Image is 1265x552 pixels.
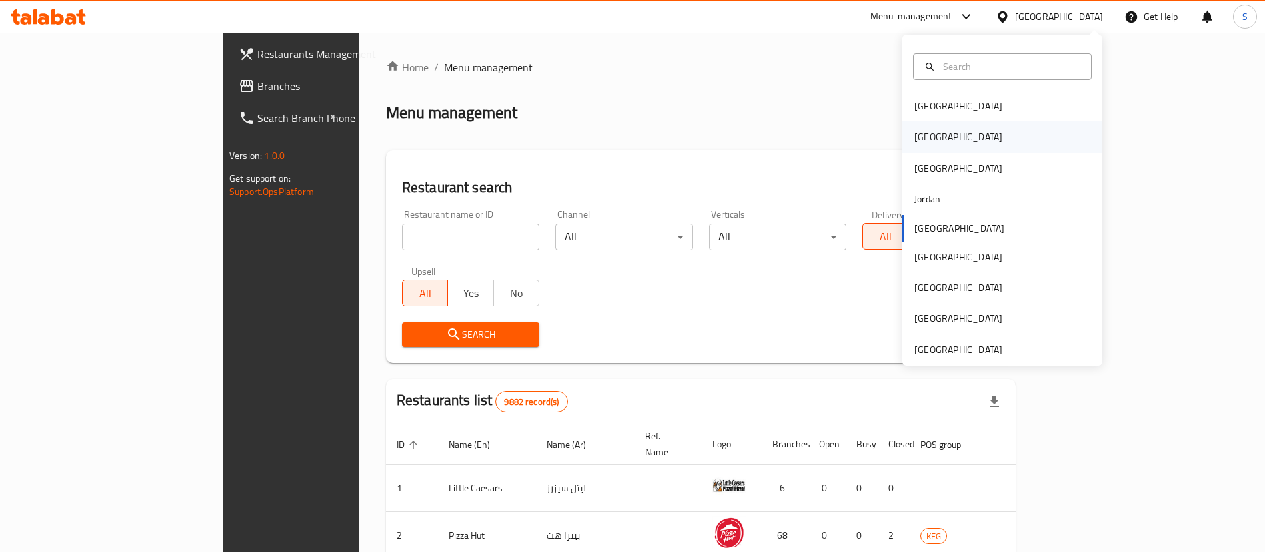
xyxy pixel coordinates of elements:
button: No [493,280,539,306]
h2: Restaurant search [402,178,1000,198]
span: ID [397,437,422,453]
td: ليتل سيزرز [536,465,634,512]
span: Version: [229,147,262,164]
th: Logo [702,424,762,465]
a: Branches [228,70,434,102]
th: Closed [878,424,910,465]
td: 0 [846,465,878,512]
span: Restaurants Management [257,46,423,62]
nav: breadcrumb [386,59,1016,75]
div: [GEOGRAPHIC_DATA] [914,129,1002,144]
img: Pizza Hut [712,516,746,549]
span: Get support on: [229,170,291,187]
th: Open [808,424,846,465]
span: Name (En) [449,437,507,453]
span: S [1242,9,1248,24]
h2: Menu management [386,102,517,123]
button: All [862,223,908,250]
div: [GEOGRAPHIC_DATA] [914,311,1002,326]
a: Support.OpsPlatform [229,183,314,200]
td: 0 [808,465,846,512]
div: Menu-management [870,9,952,25]
td: 0 [878,465,910,512]
div: All [555,224,693,250]
input: Search for restaurant name or ID.. [402,224,539,250]
span: KFG [921,529,946,544]
span: Ref. Name [645,428,686,460]
span: All [408,284,443,303]
td: Little Caesars [438,465,536,512]
span: Name (Ar) [547,437,603,453]
a: Restaurants Management [228,38,434,70]
li: / [434,59,439,75]
input: Search [938,59,1083,74]
label: Delivery [872,210,905,219]
span: 1.0.0 [264,147,285,164]
span: Yes [453,284,488,303]
span: Search Branch Phone [257,110,423,126]
span: POS group [920,437,978,453]
td: 6 [762,465,808,512]
span: 9882 record(s) [496,396,567,408]
div: [GEOGRAPHIC_DATA] [914,342,1002,357]
div: [GEOGRAPHIC_DATA] [914,250,1002,264]
span: Menu management [444,59,533,75]
div: [GEOGRAPHIC_DATA] [914,99,1002,113]
div: Jordan [914,192,940,206]
h2: Restaurants list [397,390,568,412]
div: Total records count [495,391,567,412]
div: Export file [978,386,1010,418]
th: Branches [762,424,808,465]
button: Yes [447,280,493,306]
img: Little Caesars [712,469,746,502]
th: Busy [846,424,878,465]
div: [GEOGRAPHIC_DATA] [1015,9,1103,24]
label: Upsell [411,266,436,276]
div: All [709,224,846,250]
span: Branches [257,78,423,94]
a: Search Branch Phone [228,102,434,134]
button: All [402,280,448,306]
span: All [868,227,903,246]
div: [GEOGRAPHIC_DATA] [914,161,1002,176]
div: [GEOGRAPHIC_DATA] [914,280,1002,295]
span: Search [413,326,529,343]
span: No [499,284,534,303]
button: Search [402,322,539,347]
